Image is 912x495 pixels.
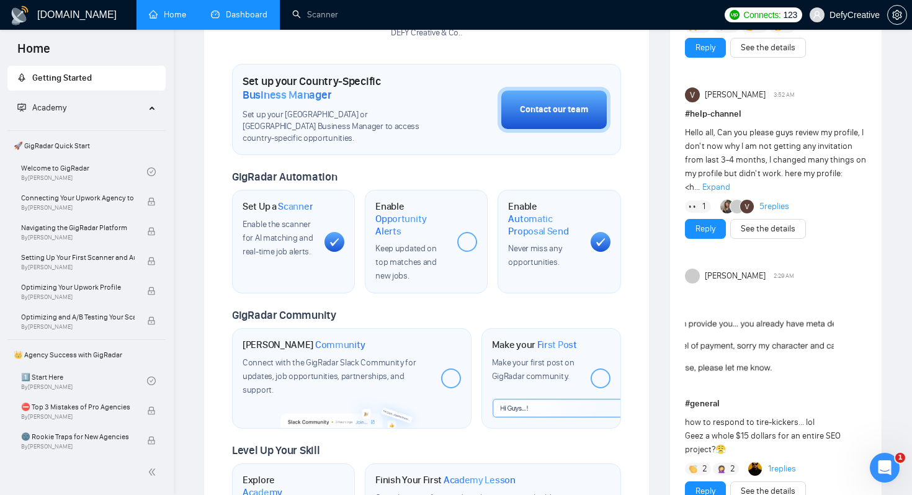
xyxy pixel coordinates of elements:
span: lock [147,257,156,265]
span: check-circle [147,377,156,385]
span: Hello all, Can you please guys review my profile, I don't now why I am not getting any invitation... [685,127,866,192]
span: By [PERSON_NAME] [21,234,135,241]
span: Business Manager [243,88,331,102]
span: 3:52 AM [774,89,795,100]
span: GigRadar Automation [232,170,337,184]
span: 1 [702,200,705,213]
span: By [PERSON_NAME] [21,443,135,450]
span: lock [147,406,156,415]
span: By [PERSON_NAME] [21,413,135,421]
span: By [PERSON_NAME] [21,264,135,271]
button: setting [887,5,907,25]
img: 👏 [689,465,697,473]
img: Korlan [720,200,734,213]
button: Reply [685,38,726,58]
span: double-left [148,466,160,478]
span: Community [315,339,365,351]
span: lock [147,316,156,325]
span: [PERSON_NAME] [705,88,766,102]
span: Academy Lesson [444,474,516,486]
span: Enable the scanner for AI matching and real-time job alerts. [243,219,313,257]
img: logo [10,6,30,25]
span: Automatic Proposal Send [508,213,580,237]
img: Vishal Suthar [685,87,700,102]
span: Connects: [743,8,780,22]
h1: Finish Your First [375,474,515,486]
span: Level Up Your Skill [232,444,320,457]
span: Set up your [GEOGRAPHIC_DATA] or [GEOGRAPHIC_DATA] Business Manager to access country-specific op... [243,109,436,145]
h1: [PERSON_NAME] [243,339,365,351]
h1: Enable [375,200,447,237]
a: 1️⃣ Start HereBy[PERSON_NAME] [21,367,147,395]
a: See the details [741,41,795,55]
span: First Post [537,339,577,351]
h1: Make your [492,339,577,351]
span: Connecting Your Upwork Agency to GigRadar [21,192,135,204]
span: ⛔ Top 3 Mistakes of Pro Agencies [21,401,135,413]
span: By [PERSON_NAME] [21,323,135,331]
p: DEFY Creative & Co. . [350,27,503,39]
span: Academy [17,102,66,113]
span: lock [147,227,156,236]
span: Navigating the GigRadar Platform [21,221,135,234]
img: upwork-logo.png [730,10,740,20]
span: 1 [895,453,905,463]
span: Home [7,40,60,66]
span: By [PERSON_NAME] [21,204,135,212]
span: Getting Started [32,73,92,83]
span: check-circle [147,167,156,176]
a: Welcome to GigRadarBy[PERSON_NAME] [21,158,147,185]
span: 🌚 Rookie Traps for New Agencies [21,430,135,443]
button: Reply [685,219,726,239]
span: lock [147,287,156,295]
span: Make your first post on GigRadar community. [492,357,574,381]
span: Opportunity Alerts [375,213,447,237]
span: Never miss any opportunities. [508,243,561,267]
span: 🚀 GigRadar Quick Start [9,133,164,158]
h1: Set Up a [243,200,313,213]
span: 👑 Agency Success with GigRadar [9,342,164,367]
a: See the details [741,222,795,236]
span: GigRadar Community [232,308,336,322]
span: By [PERSON_NAME] [21,293,135,301]
a: Reply [695,41,715,55]
span: setting [888,10,906,20]
a: 5replies [759,200,789,213]
img: F09A8UU1U58-Screenshot(595).png [685,288,834,388]
img: 👀 [689,202,697,211]
img: 🤦 [717,465,726,473]
iframe: Intercom live chat [870,453,900,483]
span: lock [147,436,156,445]
h1: Set up your Country-Specific [243,74,436,102]
div: Contact our team [520,103,588,117]
a: Reply [695,222,715,236]
span: Scanner [278,200,313,213]
span: Expand [702,182,730,192]
a: dashboardDashboard [211,9,267,20]
span: how to respond to tire-kickers... lol Geez a whole $15 dollars for an entire SEO project? [685,417,841,455]
span: 2 [702,463,707,475]
span: 2 [730,463,735,475]
button: See the details [730,38,806,58]
span: Keep updated on top matches and new jobs. [375,243,437,281]
span: 2:29 AM [774,270,794,282]
span: lock [147,197,156,206]
img: Haseeb [748,462,762,476]
a: setting [887,10,907,20]
a: searchScanner [292,9,338,20]
span: Setting Up Your First Scanner and Auto-Bidder [21,251,135,264]
h1: # general [685,397,867,411]
span: rocket [17,73,26,82]
button: Contact our team [498,87,610,133]
span: Connect with the GigRadar Slack Community for updates, job opportunities, partnerships, and support. [243,357,416,395]
span: user [813,11,821,19]
img: slackcommunity-bg.png [280,394,423,428]
span: Academy [32,102,66,113]
span: 123 [784,8,797,22]
a: homeHome [149,9,186,20]
button: See the details [730,219,806,239]
a: 1replies [768,463,796,475]
span: [PERSON_NAME] [705,269,766,283]
h1: # help-channel [685,107,867,121]
span: 😤 [715,444,726,455]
